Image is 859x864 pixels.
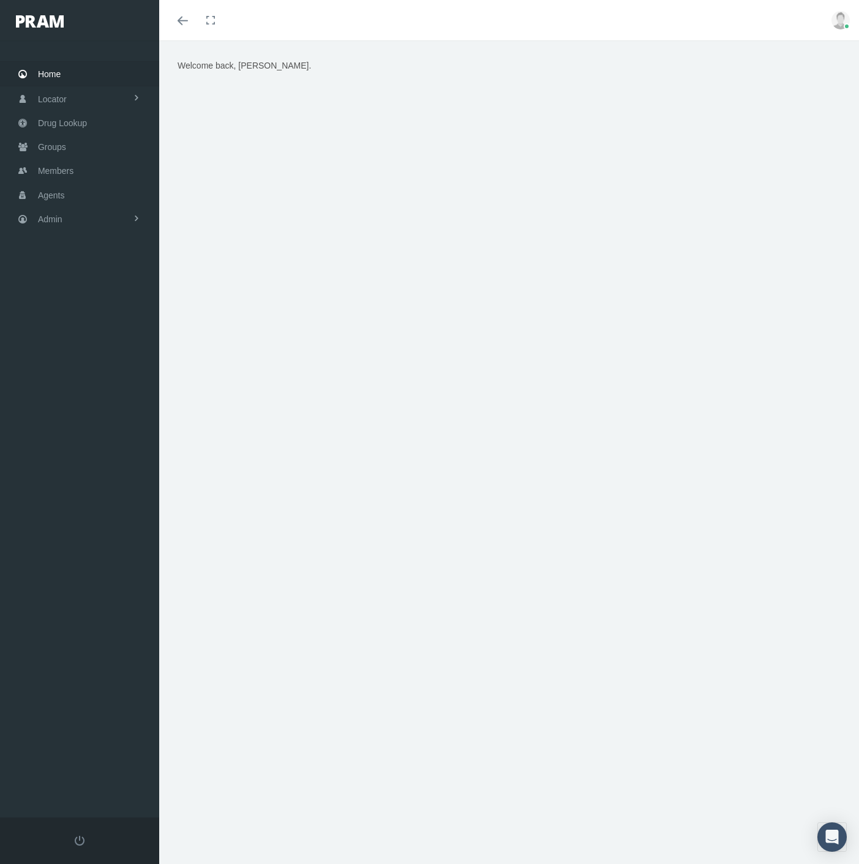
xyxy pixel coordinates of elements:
span: Admin [38,208,62,231]
span: Members [38,159,73,182]
span: Drug Lookup [38,111,87,135]
span: Locator [38,88,67,111]
span: Groups [38,135,66,159]
span: Home [38,62,61,86]
span: Welcome back, [PERSON_NAME]. [178,61,311,70]
img: user-placeholder.jpg [831,11,850,29]
span: Agents [38,184,65,207]
div: Open Intercom Messenger [817,822,847,852]
img: PRAM_20_x_78.png [16,15,64,28]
